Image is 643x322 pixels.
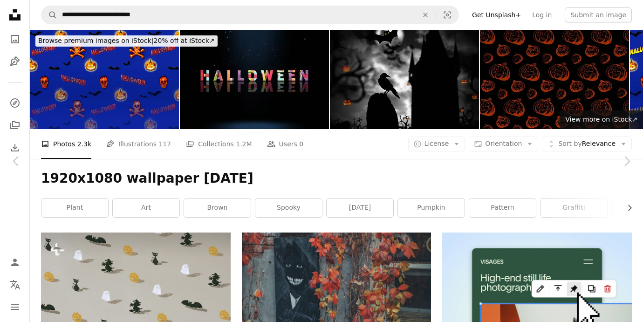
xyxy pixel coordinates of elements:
[565,116,637,123] span: View more on iStock ↗
[436,6,458,24] button: Visual search
[41,199,108,217] a: plant
[485,140,522,147] span: Orientation
[41,170,632,187] h1: 1920x1080 wallpaper [DATE]
[113,199,179,217] a: art
[30,30,179,129] img: Halloween Gradient Background, Jack o' lantern, Burning Skull and Crossbones, Bats Flying, 3D, Te...
[30,30,223,52] a: Browse premium images on iStock|20% off at iStock↗
[424,140,449,147] span: License
[38,37,153,44] span: Browse premium images on iStock |
[398,199,465,217] a: pumpkin
[6,253,24,272] a: Log in / Sign up
[330,30,479,129] img: Halloween background
[6,52,24,71] a: Illustrations
[540,199,607,217] a: graffiti
[41,6,459,24] form: Find visuals sitewide
[565,7,632,22] button: Submit an image
[610,116,643,206] a: Next
[255,199,322,217] a: spooky
[180,30,329,129] img: 3D Animation Graphics Design, HALLOWEEN Text Effects.
[327,199,393,217] a: [DATE]
[236,139,252,149] span: 1.2M
[469,137,538,151] button: Orientation
[106,129,171,159] a: Illustrations 117
[184,199,251,217] a: brown
[469,199,536,217] a: pattern
[267,129,304,159] a: Users 0
[558,139,616,149] span: Relevance
[159,139,171,149] span: 117
[408,137,465,151] button: License
[6,94,24,112] a: Explore
[41,6,57,24] button: Search Unsplash
[35,35,218,47] div: 20% off at iStock ↗
[6,298,24,316] button: Menu
[527,7,557,22] a: Log in
[186,129,252,159] a: Collections 1.2M
[560,110,643,129] a: View more on iStock↗
[6,30,24,48] a: Photos
[242,291,431,300] a: a painting of a man in a tuxedo on a wall
[41,291,231,300] a: Autumn holiday concept background
[415,6,436,24] button: Clear
[558,140,581,147] span: Sort by
[299,139,303,149] span: 0
[542,137,632,151] button: Sort byRelevance
[480,30,629,129] img: background with Halloween pattern
[621,199,632,217] button: scroll list to the right
[6,275,24,294] button: Language
[466,7,527,22] a: Get Unsplash+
